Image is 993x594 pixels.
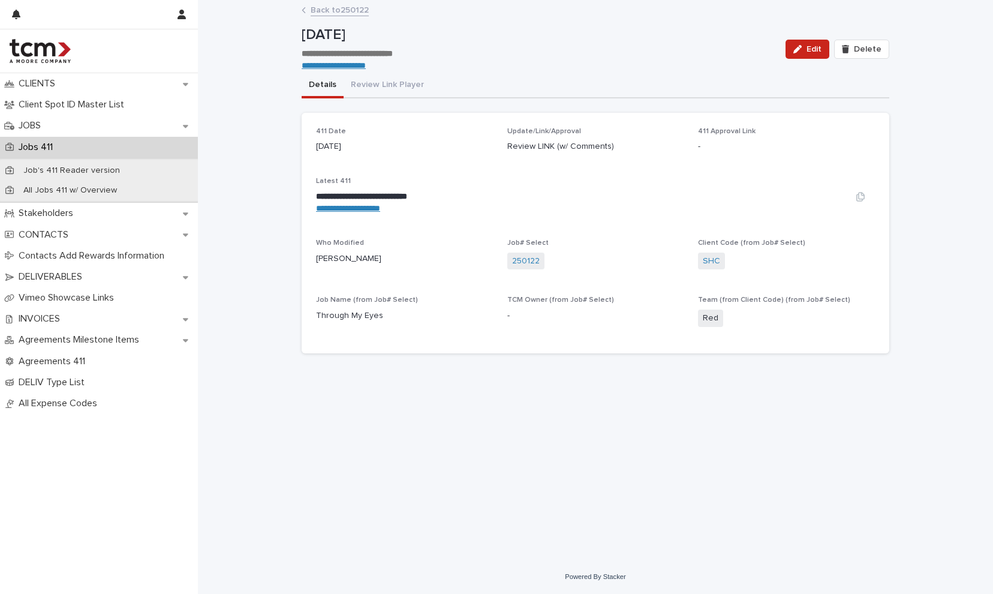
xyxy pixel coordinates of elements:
[807,45,822,53] span: Edit
[302,26,776,44] p: [DATE]
[14,334,149,346] p: Agreements Milestone Items
[507,310,684,322] p: -
[14,377,94,388] p: DELIV Type List
[14,142,62,153] p: Jobs 411
[14,166,130,176] p: Job's 411 Reader version
[316,178,351,185] span: Latest 411
[14,208,83,219] p: Stakeholders
[316,239,364,247] span: Who Modified
[854,45,881,53] span: Delete
[14,78,65,89] p: CLIENTS
[703,255,720,268] a: SHC
[834,40,889,59] button: Delete
[316,128,346,135] span: 411 Date
[512,255,540,268] a: 250122
[311,2,369,16] a: Back to250122
[14,398,107,409] p: All Expense Codes
[10,39,71,63] img: 4hMmSqQkux38exxPVZHQ
[316,253,493,265] p: [PERSON_NAME]
[698,239,805,247] span: Client Code (from Job# Select)
[698,310,723,327] span: Red
[565,573,625,580] a: Powered By Stacker
[507,128,581,135] span: Update/Link/Approval
[698,296,850,304] span: Team (from Client Code) (from Job# Select)
[344,73,431,98] button: Review Link Player
[14,271,92,283] p: DELIVERABLES
[316,310,493,322] p: Through My Eyes
[302,73,344,98] button: Details
[14,292,124,304] p: Vimeo Showcase Links
[14,356,95,367] p: Agreements 411
[14,99,134,110] p: Client Spot ID Master List
[14,120,50,131] p: JOBS
[698,128,756,135] span: 411 Approval Link
[507,140,684,153] p: Review LINK (w/ Comments)
[14,185,127,196] p: All Jobs 411 w/ Overview
[316,296,418,304] span: Job Name (from Job# Select)
[14,229,78,241] p: CONTACTS
[507,239,549,247] span: Job# Select
[14,250,174,262] p: Contacts Add Rewards Information
[316,140,493,153] p: [DATE]
[14,313,70,325] p: INVOICES
[698,140,875,153] p: -
[507,296,614,304] span: TCM Owner (from Job# Select)
[786,40,829,59] button: Edit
